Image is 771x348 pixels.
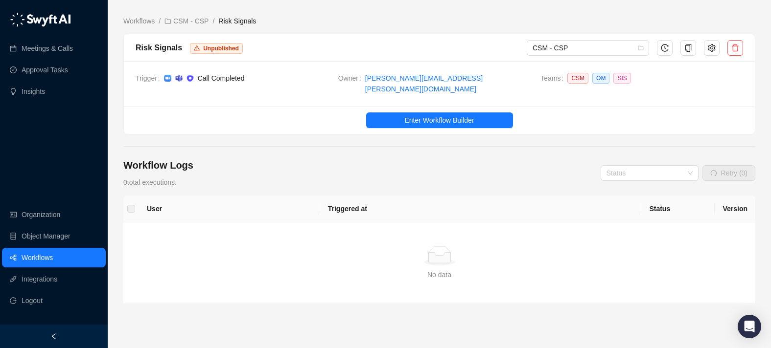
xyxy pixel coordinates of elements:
li: / [159,16,161,26]
span: Risk Signals [218,17,256,25]
span: Call Completed [198,74,245,82]
div: Risk Signals [136,42,182,54]
span: delete [731,44,739,52]
div: Open Intercom Messenger [738,315,761,338]
span: Enter Workflow Builder [404,115,474,126]
span: copy [684,44,692,52]
div: No data [135,269,744,280]
a: [PERSON_NAME][EMAIL_ADDRESS][PERSON_NAME][DOMAIN_NAME] [365,73,533,94]
a: Enter Workflow Builder [124,112,755,128]
a: Workflows [22,248,53,267]
span: warning [194,45,200,51]
img: logo-05li4sbe.png [10,12,71,27]
span: CSM [567,73,588,84]
a: Workflows [121,16,157,26]
a: folder CSM - CSP [163,16,210,26]
img: microsoft-teams-BZ5xE2bQ.png [175,75,183,82]
img: zoom-DkfWWZB2.png [164,75,171,82]
a: Insights [22,82,45,101]
span: logout [10,297,17,304]
h4: Workflow Logs [123,158,193,172]
th: Status [641,196,715,222]
span: history [661,44,669,52]
span: Teams [540,73,567,87]
span: Trigger [136,73,164,84]
th: User [139,196,320,222]
a: Meetings & Calls [22,39,73,58]
span: CSM - CSP [533,41,643,55]
img: ix+ea6nV3o2uKgAAAABJRU5ErkJggg== [187,75,194,82]
th: Triggered at [320,196,642,222]
span: OM [592,73,609,84]
span: folder [164,18,171,24]
span: SIS [613,73,631,84]
span: Unpublished [203,45,239,52]
span: left [50,333,57,340]
a: Integrations [22,269,57,289]
span: Owner [338,73,365,94]
span: Logout [22,291,43,310]
th: Version [715,196,755,222]
button: Retry (0) [702,165,755,181]
a: Organization [22,205,60,224]
span: 0 total executions. [123,178,177,186]
span: setting [708,44,716,52]
button: Enter Workflow Builder [366,112,513,128]
li: / [212,16,214,26]
a: Object Manager [22,226,70,246]
a: Approval Tasks [22,60,68,80]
